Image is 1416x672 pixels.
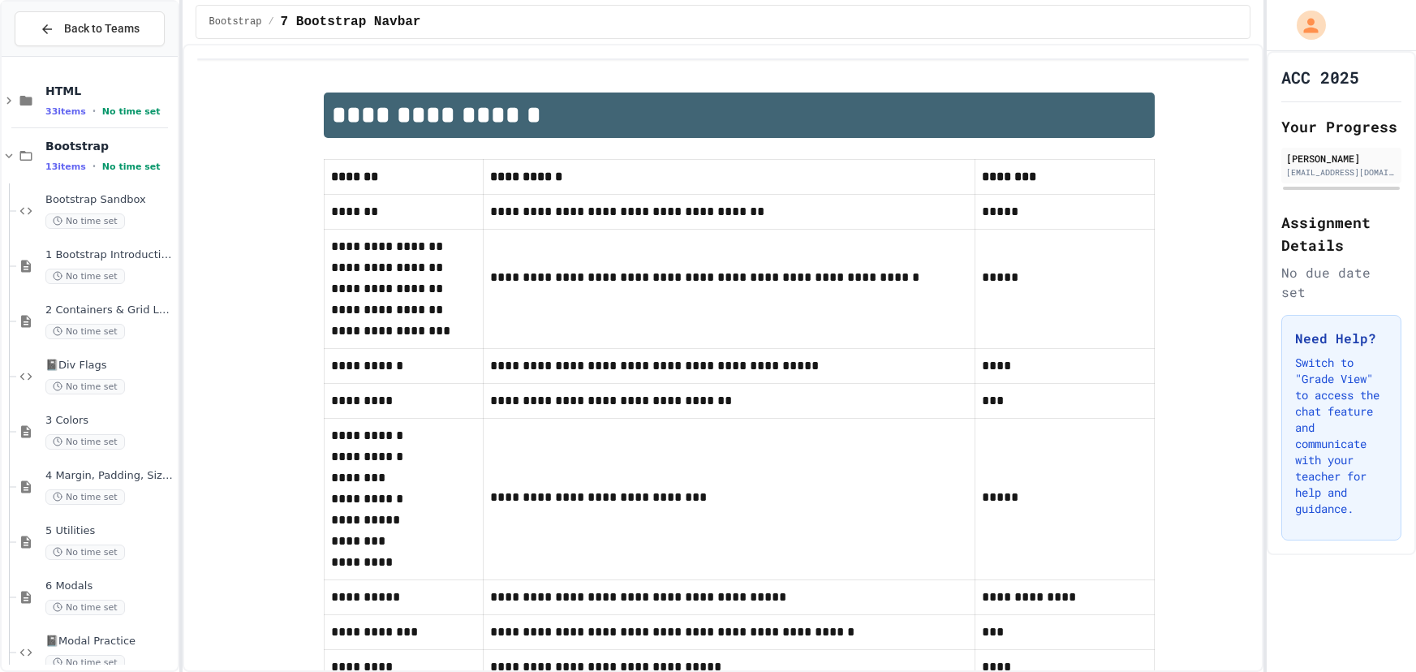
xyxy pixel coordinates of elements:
[93,105,96,118] span: •
[45,84,174,98] span: HTML
[45,269,125,284] span: No time set
[1281,263,1401,302] div: No due date set
[1280,6,1330,44] div: My Account
[45,600,125,615] span: No time set
[45,379,125,394] span: No time set
[102,106,161,117] span: No time set
[1286,166,1397,179] div: [EMAIL_ADDRESS][DOMAIN_NAME]
[45,635,174,648] span: 📓Modal Practice
[281,12,421,32] span: 7 Bootstrap Navbar
[1295,355,1388,517] p: Switch to "Grade View" to access the chat feature and communicate with your teacher for help and ...
[45,524,174,538] span: 5 Utilities
[45,106,86,117] span: 33 items
[45,655,125,670] span: No time set
[45,414,174,428] span: 3 Colors
[1281,66,1359,88] h1: ACC 2025
[45,139,174,153] span: Bootstrap
[45,545,125,560] span: No time set
[45,213,125,229] span: No time set
[45,193,174,207] span: Bootstrap Sandbox
[45,489,125,505] span: No time set
[1286,151,1397,166] div: [PERSON_NAME]
[209,15,262,28] span: Bootstrap
[45,434,125,450] span: No time set
[1281,115,1401,138] h2: Your Progress
[93,160,96,173] span: •
[45,579,174,593] span: 6 Modals
[45,324,125,339] span: No time set
[1281,211,1401,256] h2: Assignment Details
[45,304,174,317] span: 2 Containers & Grid Layout
[45,162,86,172] span: 13 items
[64,20,140,37] span: Back to Teams
[45,359,174,373] span: 📓Div Flags
[45,248,174,262] span: 1 Bootstrap Introduction
[15,11,165,46] button: Back to Teams
[268,15,273,28] span: /
[1295,329,1388,348] h3: Need Help?
[102,162,161,172] span: No time set
[45,469,174,483] span: 4 Margin, Padding, Sizing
